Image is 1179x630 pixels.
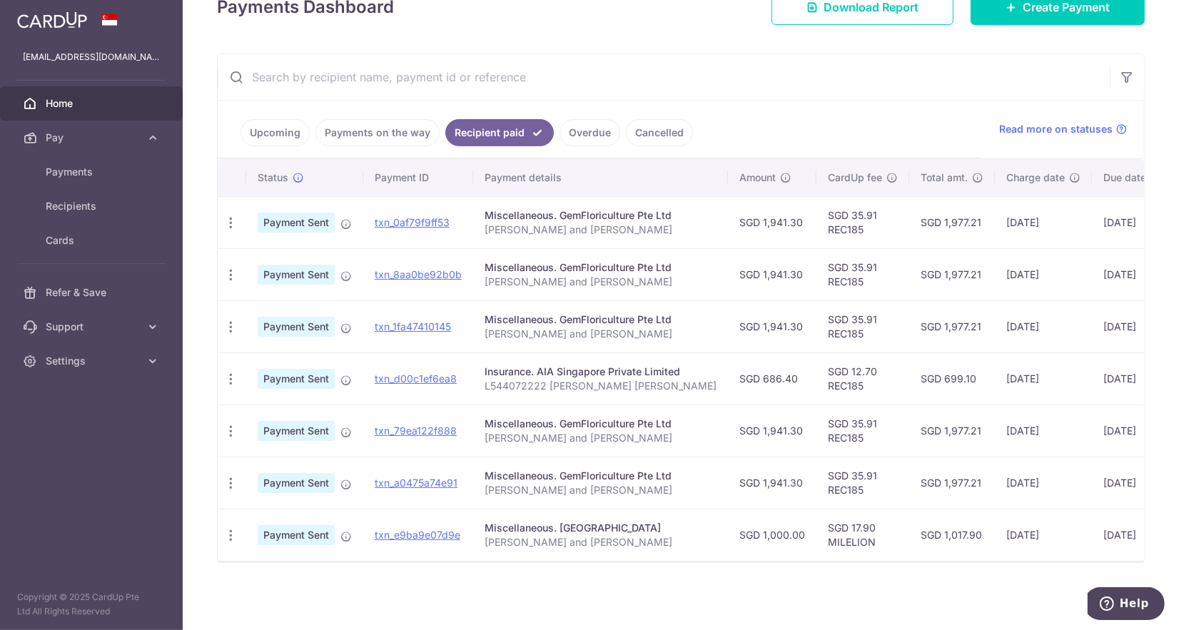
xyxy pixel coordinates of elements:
[1092,457,1173,509] td: [DATE]
[485,208,717,223] div: Miscellaneous. GemFloriculture Pte Ltd
[258,525,335,545] span: Payment Sent
[816,405,909,457] td: SGD 35.91 REC185
[995,405,1092,457] td: [DATE]
[1006,171,1065,185] span: Charge date
[485,223,717,237] p: [PERSON_NAME] and [PERSON_NAME]
[46,320,140,334] span: Support
[626,119,693,146] a: Cancelled
[485,313,717,327] div: Miscellaneous. GemFloriculture Pte Ltd
[828,171,882,185] span: CardUp fee
[909,300,995,352] td: SGD 1,977.21
[909,457,995,509] td: SGD 1,977.21
[1092,405,1173,457] td: [DATE]
[816,352,909,405] td: SGD 12.70 REC185
[739,171,776,185] span: Amount
[485,521,717,535] div: Miscellaneous. [GEOGRAPHIC_DATA]
[1092,509,1173,561] td: [DATE]
[995,352,1092,405] td: [DATE]
[995,300,1092,352] td: [DATE]
[995,196,1092,248] td: [DATE]
[728,300,816,352] td: SGD 1,941.30
[1092,248,1173,300] td: [DATE]
[241,119,310,146] a: Upcoming
[816,457,909,509] td: SGD 35.91 REC185
[1092,196,1173,248] td: [DATE]
[728,196,816,248] td: SGD 1,941.30
[816,509,909,561] td: SGD 17.90 MILELION
[816,248,909,300] td: SGD 35.91 REC185
[999,122,1113,136] span: Read more on statuses
[46,285,140,300] span: Refer & Save
[909,509,995,561] td: SGD 1,017.90
[473,159,728,196] th: Payment details
[485,327,717,341] p: [PERSON_NAME] and [PERSON_NAME]
[816,196,909,248] td: SGD 35.91 REC185
[46,233,140,248] span: Cards
[999,122,1127,136] a: Read more on statuses
[909,352,995,405] td: SGD 699.10
[728,405,816,457] td: SGD 1,941.30
[921,171,968,185] span: Total amt.
[728,457,816,509] td: SGD 1,941.30
[485,379,717,393] p: L544072222 [PERSON_NAME] [PERSON_NAME]
[258,171,288,185] span: Status
[728,352,816,405] td: SGD 686.40
[995,248,1092,300] td: [DATE]
[485,483,717,497] p: [PERSON_NAME] and [PERSON_NAME]
[1088,587,1165,623] iframe: Opens a widget where you can find more information
[375,320,451,332] a: txn_1fa47410145
[375,425,457,437] a: txn_79ea122f888
[218,54,1110,100] input: Search by recipient name, payment id or reference
[46,131,140,145] span: Pay
[728,509,816,561] td: SGD 1,000.00
[46,199,140,213] span: Recipients
[315,119,440,146] a: Payments on the way
[485,365,717,379] div: Insurance. AIA Singapore Private Limited
[258,369,335,389] span: Payment Sent
[258,421,335,441] span: Payment Sent
[375,268,462,280] a: txn_8aa0be92b0b
[485,275,717,289] p: [PERSON_NAME] and [PERSON_NAME]
[375,529,460,541] a: txn_e9ba9e07d9e
[375,372,457,385] a: txn_d00c1ef6ea8
[375,477,457,489] a: txn_a0475a74e91
[17,11,87,29] img: CardUp
[995,457,1092,509] td: [DATE]
[258,265,335,285] span: Payment Sent
[485,469,717,483] div: Miscellaneous. GemFloriculture Pte Ltd
[46,96,140,111] span: Home
[909,196,995,248] td: SGD 1,977.21
[909,248,995,300] td: SGD 1,977.21
[816,300,909,352] td: SGD 35.91 REC185
[485,431,717,445] p: [PERSON_NAME] and [PERSON_NAME]
[363,159,473,196] th: Payment ID
[728,248,816,300] td: SGD 1,941.30
[995,509,1092,561] td: [DATE]
[909,405,995,457] td: SGD 1,977.21
[258,213,335,233] span: Payment Sent
[375,216,450,228] a: txn_0af79f9ff53
[258,473,335,493] span: Payment Sent
[46,354,140,368] span: Settings
[258,317,335,337] span: Payment Sent
[1103,171,1146,185] span: Due date
[485,260,717,275] div: Miscellaneous. GemFloriculture Pte Ltd
[46,165,140,179] span: Payments
[1092,300,1173,352] td: [DATE]
[560,119,620,146] a: Overdue
[1092,352,1173,405] td: [DATE]
[23,50,160,64] p: [EMAIL_ADDRESS][DOMAIN_NAME]
[485,417,717,431] div: Miscellaneous. GemFloriculture Pte Ltd
[485,535,717,549] p: [PERSON_NAME] and [PERSON_NAME]
[445,119,554,146] a: Recipient paid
